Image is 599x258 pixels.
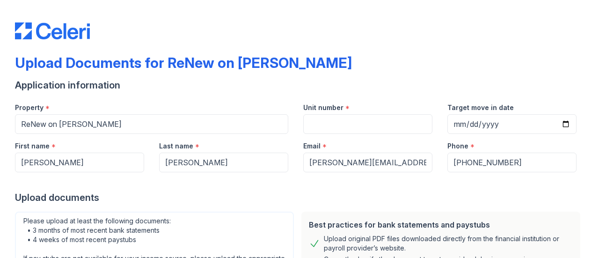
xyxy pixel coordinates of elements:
[447,141,468,151] label: Phone
[15,54,352,71] div: Upload Documents for ReNew on [PERSON_NAME]
[309,219,573,230] div: Best practices for bank statements and paystubs
[15,79,584,92] div: Application information
[15,103,44,112] label: Property
[447,103,514,112] label: Target move in date
[15,191,584,204] div: Upload documents
[303,141,321,151] label: Email
[15,141,50,151] label: First name
[324,234,573,253] div: Upload original PDF files downloaded directly from the financial institution or payroll provider’...
[15,22,90,39] img: CE_Logo_Blue-a8612792a0a2168367f1c8372b55b34899dd931a85d93a1a3d3e32e68fde9ad4.png
[159,141,193,151] label: Last name
[303,103,343,112] label: Unit number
